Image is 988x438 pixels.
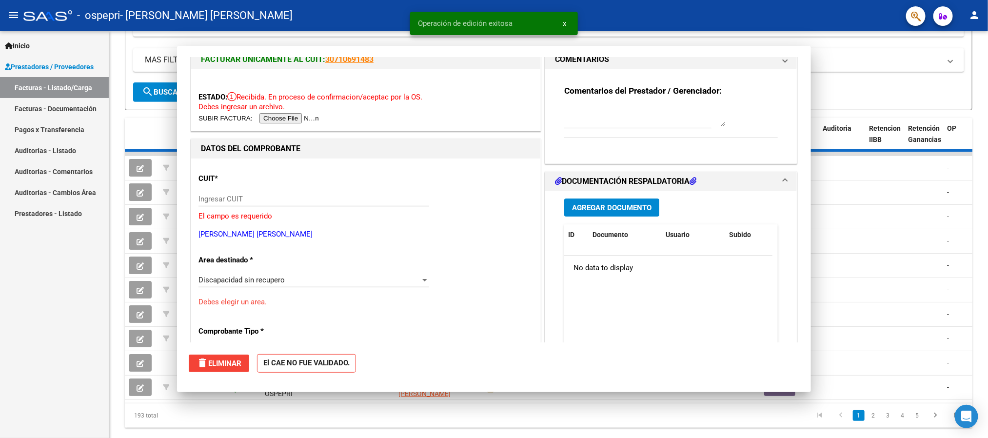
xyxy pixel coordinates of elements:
div: No data to display [564,256,772,280]
mat-expansion-panel-header: DOCUMENTACIÓN RESPALDATORIA [545,172,797,191]
datatable-header-cell: ID [564,224,589,245]
button: Agregar Documento [564,199,659,217]
div: COMENTARIOS [545,69,797,163]
h1: DOCUMENTACIÓN RESPALDATORIA [555,176,696,187]
span: FACTURAR UNICAMENTE AL CUIT: [201,55,325,64]
span: Subido [729,231,751,239]
span: - [947,261,949,269]
div: DOCUMENTACIÓN RESPALDATORIA [545,191,797,394]
span: - ospepri [77,5,120,26]
span: ID [568,231,574,239]
datatable-header-cell: OP [943,118,982,161]
button: x [555,15,574,32]
p: Debes elegir un area. [198,297,533,308]
p: Comprobante Tipo * [198,326,299,337]
datatable-header-cell: Subido [725,224,774,245]
span: OP [947,124,956,132]
button: Eliminar [189,355,249,372]
span: - [947,286,949,294]
span: - [947,310,949,318]
span: ESTADO: [198,93,227,101]
p: CUIT [198,173,299,184]
span: - [947,383,949,391]
span: Agregar Documento [572,203,652,212]
span: Eliminar [197,359,241,368]
strong: DATOS DEL COMPROBANTE [201,144,300,153]
mat-expansion-panel-header: COMENTARIOS [545,50,797,69]
span: - [947,335,949,342]
span: Documento [593,231,628,239]
span: Retención Ganancias [908,124,941,143]
datatable-header-cell: Auditoria [819,118,865,161]
datatable-header-cell: Documento [589,224,662,245]
span: - [947,237,949,245]
span: Prestadores / Proveedores [5,61,94,72]
span: Usuario [666,231,690,239]
h1: COMENTARIOS [555,54,609,65]
mat-icon: menu [8,9,20,21]
p: [PERSON_NAME] [PERSON_NAME] [198,229,533,240]
span: Operación de edición exitosa [418,19,513,28]
mat-icon: search [142,86,154,98]
a: 30710691483 [325,55,374,64]
span: x [563,19,566,28]
datatable-header-cell: Retención Ganancias [904,118,943,161]
div: Open Intercom Messenger [955,405,978,428]
span: Inicio [5,40,30,51]
datatable-header-cell: Usuario [662,224,725,245]
p: Debes ingresar un archivo. [198,101,533,113]
span: Auditoria [823,124,851,132]
mat-icon: delete [197,357,208,369]
span: - [947,188,949,196]
datatable-header-cell: ID [173,118,222,161]
mat-icon: person [968,9,980,21]
mat-panel-title: MAS FILTROS [145,55,941,65]
span: - [PERSON_NAME] [PERSON_NAME] [120,5,293,26]
span: Buscar Comprobante [142,88,238,97]
strong: El CAE NO FUE VALIDADO. [257,354,356,373]
span: - [947,213,949,220]
span: Recibida. En proceso de confirmacion/aceptac por la OS. [227,93,422,101]
p: Area destinado * [198,255,299,266]
p: El campo es requerido [198,211,533,222]
datatable-header-cell: Retencion IIBB [865,118,904,161]
strong: Comentarios del Prestador / Gerenciador: [564,86,722,96]
span: - [947,164,949,172]
div: 193 total [125,403,293,428]
span: Retencion IIBB [869,124,901,143]
span: - [947,359,949,367]
span: Discapacidad sin recupero [198,276,285,284]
